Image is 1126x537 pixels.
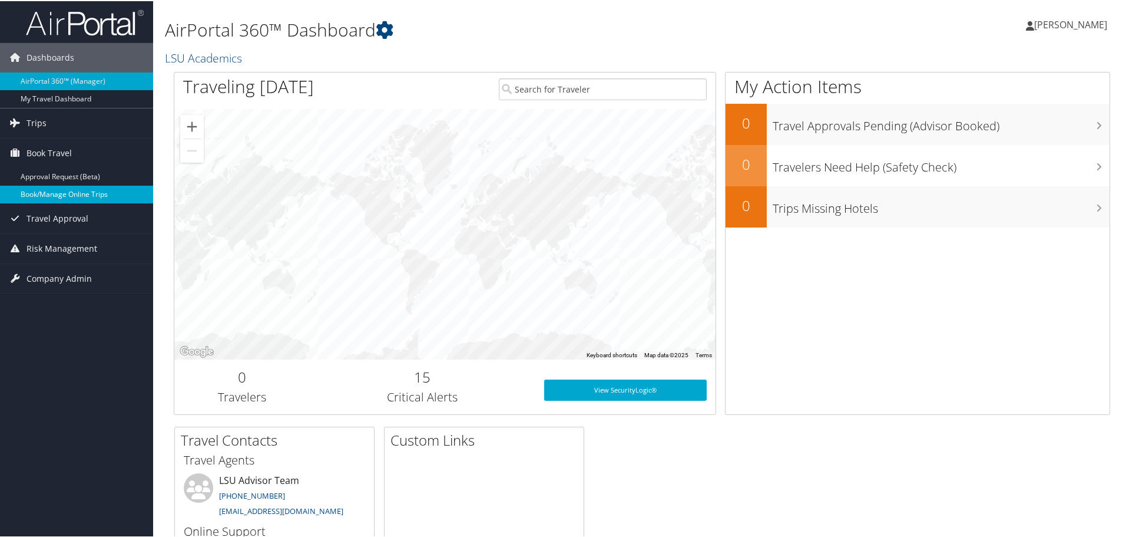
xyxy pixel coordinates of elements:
h2: 0 [726,112,767,132]
a: 0Travelers Need Help (Safety Check) [726,144,1110,185]
h3: Travelers [183,388,301,404]
h3: Travel Approvals Pending (Advisor Booked) [773,111,1110,133]
h3: Critical Alerts [319,388,526,404]
a: 0Trips Missing Hotels [726,185,1110,226]
a: LSU Academics [165,49,245,65]
a: [PHONE_NUMBER] [219,489,285,500]
li: LSU Advisor Team [178,472,371,520]
span: Trips [27,107,47,137]
a: Open this area in Google Maps (opens a new window) [177,343,216,358]
span: Company Admin [27,263,92,292]
input: Search for Traveler [499,77,707,99]
h3: Travelers Need Help (Safety Check) [773,152,1110,174]
h2: Custom Links [390,429,584,449]
span: Dashboards [27,42,74,71]
h2: 0 [183,366,301,386]
img: airportal-logo.png [26,8,144,35]
h3: Trips Missing Hotels [773,193,1110,216]
span: Map data ©2025 [644,351,688,357]
button: Keyboard shortcuts [587,350,637,358]
a: [PERSON_NAME] [1026,6,1119,41]
a: [EMAIL_ADDRESS][DOMAIN_NAME] [219,505,343,515]
h2: Travel Contacts [181,429,374,449]
h1: Traveling [DATE] [183,73,314,98]
span: [PERSON_NAME] [1034,17,1107,30]
button: Zoom out [180,138,204,162]
h3: Travel Agents [184,451,365,467]
button: Zoom in [180,114,204,137]
h2: 0 [726,153,767,173]
h2: 15 [319,366,526,386]
span: Travel Approval [27,203,88,232]
span: Book Travel [27,137,72,167]
h1: My Action Items [726,73,1110,98]
a: View SecurityLogic® [544,378,707,400]
a: Terms (opens in new tab) [696,351,712,357]
a: 0Travel Approvals Pending (Advisor Booked) [726,103,1110,144]
span: Risk Management [27,233,97,262]
h1: AirPortal 360™ Dashboard [165,17,801,41]
img: Google [177,343,216,358]
h2: 0 [726,195,767,215]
